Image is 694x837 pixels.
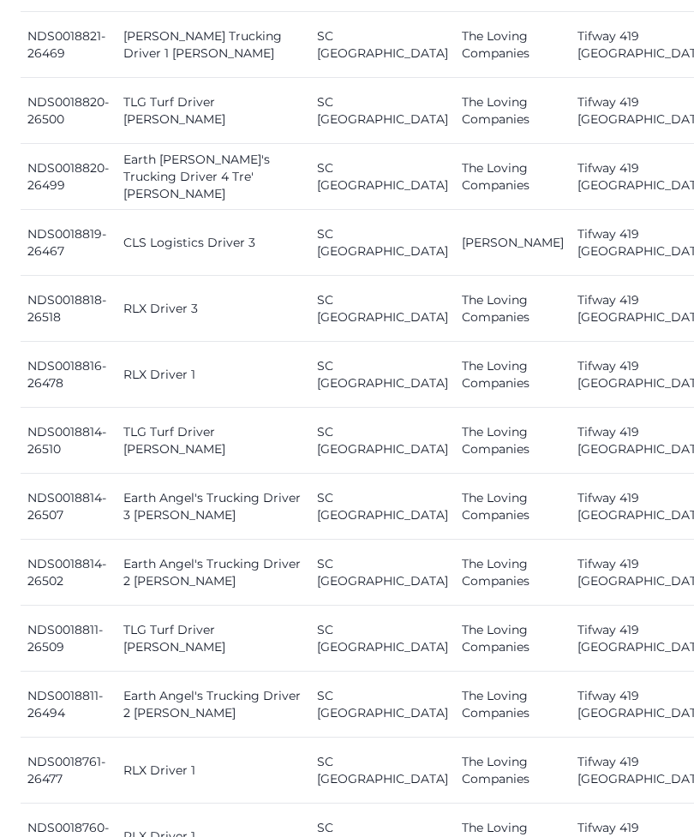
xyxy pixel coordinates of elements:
td: NDS0018814-26510 [21,408,117,474]
td: The Loving Companies [455,474,571,540]
td: The Loving Companies [455,78,571,144]
td: NDS0018821-26469 [21,12,117,78]
td: NDS0018820-26499 [21,144,117,210]
td: SC [GEOGRAPHIC_DATA] [310,474,455,540]
td: SC [GEOGRAPHIC_DATA] [310,144,455,210]
td: NDS0018819-26467 [21,210,117,276]
td: SC [GEOGRAPHIC_DATA] [310,408,455,474]
td: NDS0018814-26502 [21,540,117,606]
td: RLX Driver 1 [117,342,310,408]
td: SC [GEOGRAPHIC_DATA] [310,342,455,408]
td: The Loving Companies [455,672,571,738]
td: SC [GEOGRAPHIC_DATA] [310,606,455,672]
td: The Loving Companies [455,738,571,804]
td: The Loving Companies [455,342,571,408]
td: The Loving Companies [455,606,571,672]
td: Earth [PERSON_NAME]'s Trucking Driver 4 Tre' [PERSON_NAME] [117,144,310,210]
td: NDS0018761-26477 [21,738,117,804]
td: The Loving Companies [455,540,571,606]
td: NDS0018820-26500 [21,78,117,144]
td: RLX Driver 1 [117,738,310,804]
td: NDS0018811-26509 [21,606,117,672]
td: CLS Logistics Driver 3 [117,210,310,276]
td: SC [GEOGRAPHIC_DATA] [310,210,455,276]
td: [PERSON_NAME] [455,210,571,276]
td: Earth Angel's Trucking Driver 3 [PERSON_NAME] [117,474,310,540]
td: TLG Turf Driver [PERSON_NAME] [117,606,310,672]
td: SC [GEOGRAPHIC_DATA] [310,540,455,606]
td: TLG Turf Driver [PERSON_NAME] [117,408,310,474]
td: SC [GEOGRAPHIC_DATA] [310,12,455,78]
td: TLG Turf Driver [PERSON_NAME] [117,78,310,144]
td: The Loving Companies [455,276,571,342]
td: NDS0018818-26518 [21,276,117,342]
td: NDS0018811-26494 [21,672,117,738]
td: RLX Driver 3 [117,276,310,342]
td: Earth Angel's Trucking Driver 2 [PERSON_NAME] [117,540,310,606]
td: The Loving Companies [455,12,571,78]
td: [PERSON_NAME] Trucking Driver 1 [PERSON_NAME] [117,12,310,78]
td: Earth Angel's Trucking Driver 2 [PERSON_NAME] [117,672,310,738]
td: The Loving Companies [455,408,571,474]
td: SC [GEOGRAPHIC_DATA] [310,738,455,804]
td: SC [GEOGRAPHIC_DATA] [310,78,455,144]
td: NDS0018816-26478 [21,342,117,408]
td: NDS0018814-26507 [21,474,117,540]
td: SC [GEOGRAPHIC_DATA] [310,672,455,738]
td: SC [GEOGRAPHIC_DATA] [310,276,455,342]
td: The Loving Companies [455,144,571,210]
